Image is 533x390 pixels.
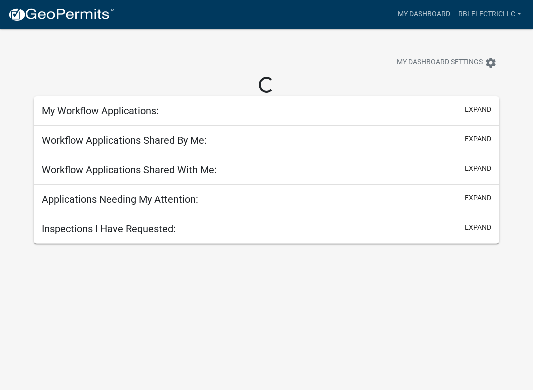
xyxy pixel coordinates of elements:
a: rblelectricllc [454,5,525,24]
button: expand [465,104,491,115]
button: expand [465,134,491,144]
h5: Inspections I Have Requested: [42,223,176,235]
h5: Workflow Applications Shared With Me: [42,164,217,176]
h5: My Workflow Applications: [42,105,159,117]
button: expand [465,193,491,203]
h5: Applications Needing My Attention: [42,193,198,205]
a: My Dashboard [394,5,454,24]
button: expand [465,222,491,233]
span: My Dashboard Settings [397,57,483,69]
button: expand [465,163,491,174]
button: My Dashboard Settingssettings [389,53,505,72]
h5: Workflow Applications Shared By Me: [42,134,207,146]
i: settings [485,57,497,69]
